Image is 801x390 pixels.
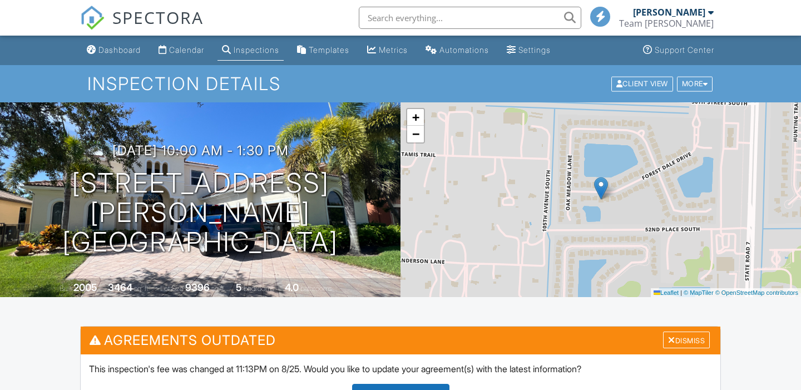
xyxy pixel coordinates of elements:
[680,289,682,296] span: |
[407,126,424,142] a: Zoom out
[654,289,679,296] a: Leaflet
[112,143,289,158] h3: [DATE] 10:00 am - 1:30 pm
[407,109,424,126] a: Zoom in
[73,282,97,293] div: 2005
[421,40,493,61] a: Automations (Basic)
[217,40,284,61] a: Inspections
[518,45,551,55] div: Settings
[309,45,349,55] div: Templates
[655,45,714,55] div: Support Center
[134,284,150,293] span: sq. ft.
[81,327,720,354] h3: Agreements Outdated
[154,40,209,61] a: Calendar
[82,40,145,61] a: Dashboard
[594,177,608,200] img: Marker
[663,332,710,349] div: Dismiss
[715,289,798,296] a: © OpenStreetMap contributors
[610,79,676,87] a: Client View
[80,6,105,30] img: The Best Home Inspection Software - Spectora
[98,45,141,55] div: Dashboard
[87,74,714,93] h1: Inspection Details
[160,284,184,293] span: Lot Size
[439,45,489,55] div: Automations
[236,282,242,293] div: 5
[359,7,581,29] input: Search everything...
[18,169,383,256] h1: [STREET_ADDRESS][PERSON_NAME] [GEOGRAPHIC_DATA]
[169,45,204,55] div: Calendar
[293,40,354,61] a: Templates
[244,284,274,293] span: bedrooms
[185,282,210,293] div: 9396
[300,284,332,293] span: bathrooms
[611,76,673,91] div: Client View
[502,40,555,61] a: Settings
[285,282,299,293] div: 4.0
[108,282,132,293] div: 3464
[412,110,419,124] span: +
[211,284,225,293] span: sq.ft.
[633,7,705,18] div: [PERSON_NAME]
[677,76,713,91] div: More
[80,15,204,38] a: SPECTORA
[60,284,72,293] span: Built
[112,6,204,29] span: SPECTORA
[363,40,412,61] a: Metrics
[619,18,714,29] div: Team Rigoli
[412,127,419,141] span: −
[639,40,719,61] a: Support Center
[234,45,279,55] div: Inspections
[684,289,714,296] a: © MapTiler
[379,45,408,55] div: Metrics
